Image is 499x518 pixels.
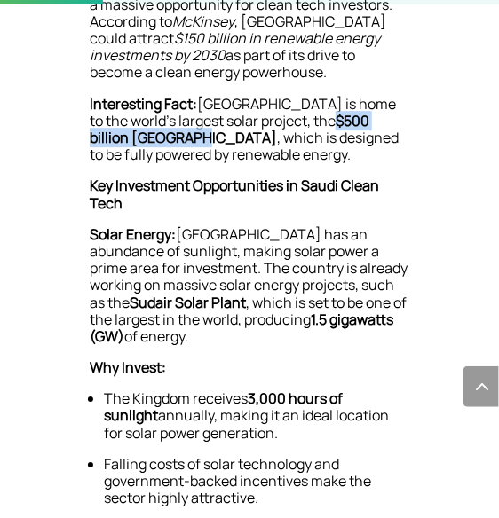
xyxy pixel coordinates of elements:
span: [GEOGRAPHIC_DATA] has an abundance of sunlight, making solar power a prime area for investment. T... [90,224,408,312]
span: , which is set to be one of the largest in the world, producing [90,293,407,329]
span: annually, making it an ideal location for solar power generation. [104,405,389,442]
span: , which is designed to be fully powered by renewable energy. [90,128,399,164]
span: Solar Energy: [90,224,176,244]
span: Key Investment Opportunities in Saudi Clean Tech [90,176,379,212]
span: 1.5 gigawatts (GW) [90,310,393,346]
span: Interesting Fact: [90,94,197,114]
span: Sudair Solar Plant [130,293,246,312]
span: $500 billion [GEOGRAPHIC_DATA] [90,111,369,147]
span: [GEOGRAPHIC_DATA] is home to the world’s largest solar project, the [90,94,396,130]
span: as part of its drive to become a clean energy powerhouse. [90,45,355,82]
span: Falling costs of solar technology and government-backed incentives make the sector highly attract... [104,454,371,507]
span: , [GEOGRAPHIC_DATA] could attract [90,12,386,48]
span: 3,000 hours of sunlight [104,388,343,425]
span: The Kingdom receives [104,388,248,408]
iframe: Chat Widget [410,433,499,518]
span: McKinsey [172,12,234,31]
span: Why Invest: [90,357,166,377]
span: $150 billion in renewable energy investments by 2030 [90,28,380,65]
span: of energy. [124,326,188,346]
